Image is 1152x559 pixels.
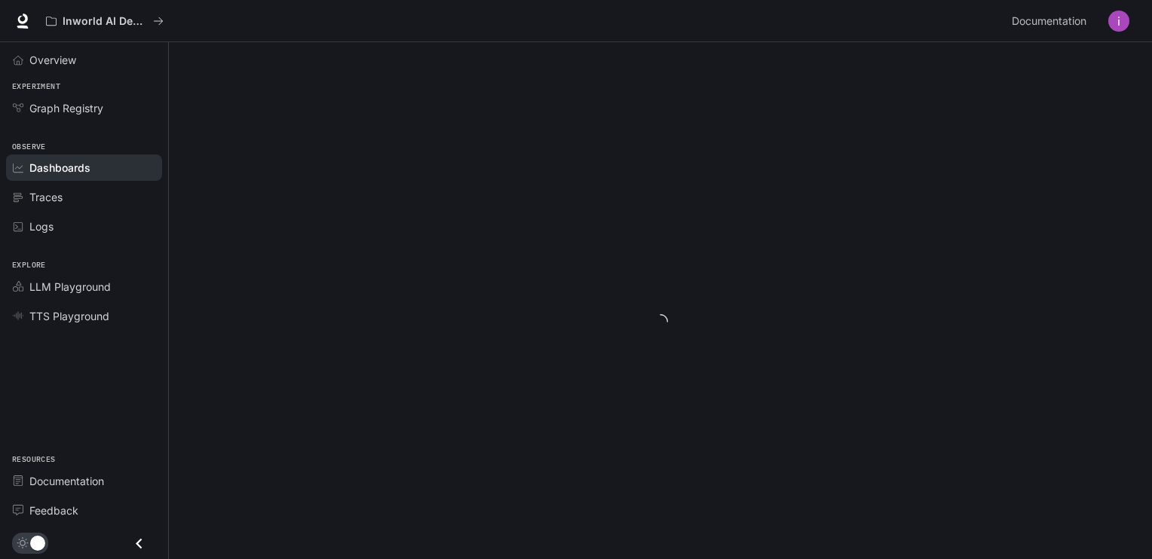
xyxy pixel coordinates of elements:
[6,213,162,240] a: Logs
[29,308,109,324] span: TTS Playground
[653,314,668,329] span: loading
[29,100,103,116] span: Graph Registry
[63,15,147,28] p: Inworld AI Demos
[1108,11,1129,32] img: User avatar
[1006,6,1098,36] a: Documentation
[6,47,162,73] a: Overview
[6,273,162,300] a: LLM Playground
[6,154,162,181] a: Dashboards
[29,502,78,518] span: Feedback
[1012,12,1086,31] span: Documentation
[30,534,45,551] span: Dark mode toggle
[6,95,162,121] a: Graph Registry
[6,497,162,524] a: Feedback
[1104,6,1134,36] button: User avatar
[29,218,54,234] span: Logs
[6,303,162,329] a: TTS Playground
[29,279,111,295] span: LLM Playground
[122,528,156,559] button: Close drawer
[6,184,162,210] a: Traces
[29,473,104,489] span: Documentation
[6,468,162,494] a: Documentation
[29,189,63,205] span: Traces
[39,6,170,36] button: All workspaces
[29,160,90,176] span: Dashboards
[29,52,76,68] span: Overview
